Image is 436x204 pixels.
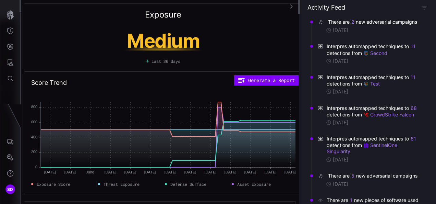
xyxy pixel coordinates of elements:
span: Interpres automapped techniques to detections from [327,105,421,118]
span: SD [7,186,13,193]
text: [DATE] [244,170,256,174]
h2: Score Trend [31,79,67,87]
time: [DATE] [333,120,348,126]
span: Interpres automapped techniques to detections from [327,135,421,155]
img: Demo SentinelOne Singularity [363,143,369,148]
a: CrowdStrike Falcon [363,112,414,117]
text: [DATE] [284,170,296,174]
time: [DATE] [333,27,348,33]
img: Demo CrowdStrike Falcon [363,112,369,118]
button: 5 [351,172,355,179]
img: Demo Google SecOps [363,81,369,87]
div: There are new adversarial campaigns [328,19,419,25]
a: Test [363,81,380,87]
a: Second [363,50,387,56]
button: 2 [351,19,354,25]
button: 11 [410,43,416,50]
text: [DATE] [105,170,117,174]
a: SentinelOne Singularity [327,142,399,154]
text: June [86,170,94,174]
button: 68 [410,105,417,112]
img: Demo Google SecOps [363,51,369,56]
button: Generate a Report [234,75,299,86]
button: SD [0,181,20,197]
text: [DATE] [265,170,277,174]
span: Interpres automapped techniques to detections from [327,74,421,87]
button: 61 [410,135,416,142]
span: Exposure Score [37,181,70,187]
time: [DATE] [333,181,348,187]
time: [DATE] [333,58,348,64]
text: [DATE] [165,170,177,174]
text: [DATE] [44,170,56,174]
text: [DATE] [124,170,136,174]
text: [DATE] [184,170,196,174]
span: Asset Exposure [237,181,271,187]
button: 1 [350,197,353,204]
div: There are new adversarial campaigns [328,172,419,179]
time: [DATE] [333,157,348,163]
text: 200 [31,150,37,154]
h1: Medium [99,31,228,50]
text: 400 [31,135,37,139]
text: 800 [31,105,37,109]
h2: Exposure [145,11,181,19]
time: [DATE] [333,89,348,95]
h4: Activity Feed [307,3,345,11]
button: 11 [410,74,416,81]
text: [DATE] [64,170,76,174]
text: 0 [35,165,37,169]
text: [DATE] [144,170,156,174]
span: Defense Surface [170,181,206,187]
span: Threat Exposure [104,181,140,187]
span: Interpres automapped techniques to detections from [327,43,421,56]
text: [DATE] [205,170,217,174]
text: [DATE] [225,170,237,174]
text: 600 [31,120,37,124]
